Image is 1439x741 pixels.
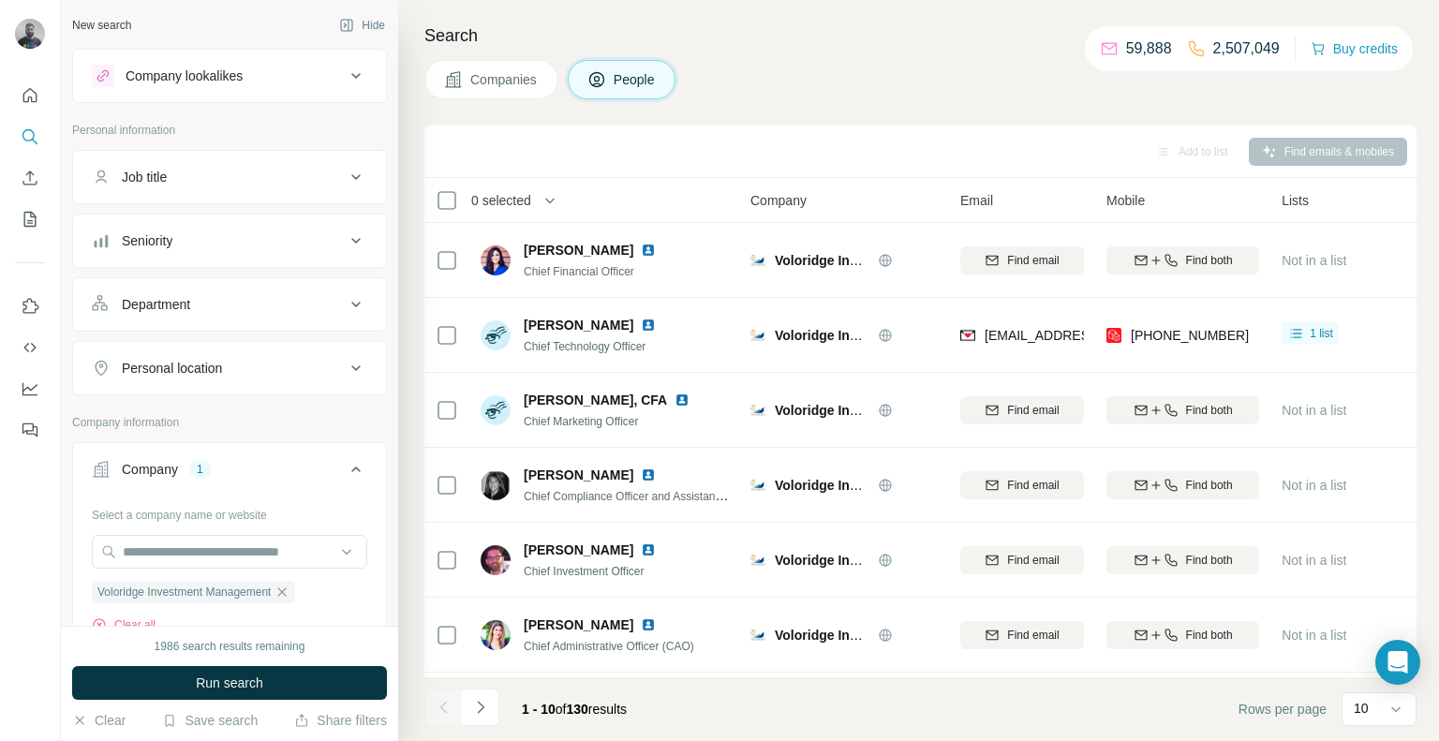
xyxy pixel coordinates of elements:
span: Not in a list [1282,553,1346,568]
button: Find both [1106,396,1259,424]
img: LinkedIn logo [675,393,690,408]
img: Logo of Voloridge Investment Management [750,478,765,493]
span: 1 list [1310,325,1333,342]
img: Avatar [481,470,511,500]
span: Chief Investment Officer [524,565,645,578]
div: Select a company name or website [92,499,367,524]
span: Not in a list [1282,253,1346,268]
div: Personal location [122,359,222,378]
span: 130 [567,702,588,717]
p: 59,888 [1126,37,1172,60]
button: Find both [1106,471,1259,499]
button: Find both [1106,621,1259,649]
span: Voloridge Investment Management [775,478,991,493]
span: Chief Marketing Officer [524,415,639,428]
span: Chief Technology Officer [524,340,645,353]
h4: Search [424,22,1417,49]
span: Lists [1282,191,1309,210]
img: Avatar [481,320,511,350]
button: Share filters [294,711,387,730]
div: Department [122,295,190,314]
button: Job title [73,155,386,200]
button: Find both [1106,246,1259,274]
button: Find both [1106,546,1259,574]
button: Enrich CSV [15,161,45,195]
img: Avatar [481,245,511,275]
span: Voloridge Investment Management [775,628,991,643]
img: Logo of Voloridge Investment Management [750,403,765,418]
span: Chief Financial Officer [524,265,634,278]
span: Find email [1007,552,1059,569]
button: Clear [72,711,126,730]
button: Run search [72,666,387,700]
div: New search [72,17,131,34]
span: Chief Administrative Officer (CAO) [524,640,694,653]
img: Avatar [481,395,511,425]
button: Use Surfe on LinkedIn [15,289,45,323]
div: Company [122,460,178,479]
img: Logo of Voloridge Investment Management [750,628,765,643]
span: Find both [1186,477,1233,494]
img: LinkedIn logo [641,243,656,258]
span: Chief Compliance Officer and Assistant General Counsel [524,488,806,503]
img: Avatar [481,620,511,650]
span: Find email [1007,252,1059,269]
button: Quick start [15,79,45,112]
span: Voloridge Investment Management [775,328,991,343]
button: Search [15,120,45,154]
img: LinkedIn logo [641,467,656,482]
img: Logo of Voloridge Investment Management [750,253,765,268]
div: 1 [189,461,211,478]
img: Logo of Voloridge Investment Management [750,328,765,343]
span: Voloridge Investment Management [775,253,991,268]
button: Company1 [73,447,386,499]
p: 2,507,049 [1213,37,1280,60]
span: of [556,702,567,717]
span: Find both [1186,627,1233,644]
p: Personal information [72,122,387,139]
img: Avatar [15,19,45,49]
span: [PERSON_NAME] [524,541,633,559]
button: Personal location [73,346,386,391]
span: Companies [470,70,539,89]
div: 1986 search results remaining [155,638,305,655]
div: Seniority [122,231,172,250]
img: Avatar [481,545,511,575]
button: Department [73,282,386,327]
span: Voloridge Investment Management [775,403,991,418]
span: Voloridge Investment Management [775,553,991,568]
span: [PERSON_NAME] [524,466,633,484]
span: Find both [1186,402,1233,419]
span: [PERSON_NAME] [524,316,633,334]
button: Buy credits [1311,36,1398,62]
button: Find email [960,396,1084,424]
p: Company information [72,414,387,431]
span: Voloridge Investment Management [97,584,271,600]
button: Seniority [73,218,386,263]
span: Rows per page [1239,700,1327,719]
img: provider prospeo logo [1106,326,1121,345]
button: Dashboard [15,372,45,406]
p: 10 [1354,699,1369,718]
span: [EMAIL_ADDRESS][DOMAIN_NAME] [985,328,1207,343]
span: Find email [1007,477,1059,494]
button: My lists [15,202,45,236]
button: Find email [960,546,1084,574]
span: [PERSON_NAME], CFA [524,391,667,409]
span: Find both [1186,552,1233,569]
span: [PERSON_NAME] [524,615,633,634]
span: [PERSON_NAME] [524,241,633,259]
div: Company lookalikes [126,67,243,85]
button: Navigate to next page [462,689,499,726]
span: Find email [1007,627,1059,644]
button: Find email [960,471,1084,499]
span: results [522,702,627,717]
span: [PHONE_NUMBER] [1131,328,1249,343]
button: Hide [326,11,398,39]
span: Company [750,191,807,210]
img: LinkedIn logo [641,542,656,557]
button: Save search [162,711,258,730]
button: Find email [960,246,1084,274]
span: Mobile [1106,191,1145,210]
span: Email [960,191,993,210]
